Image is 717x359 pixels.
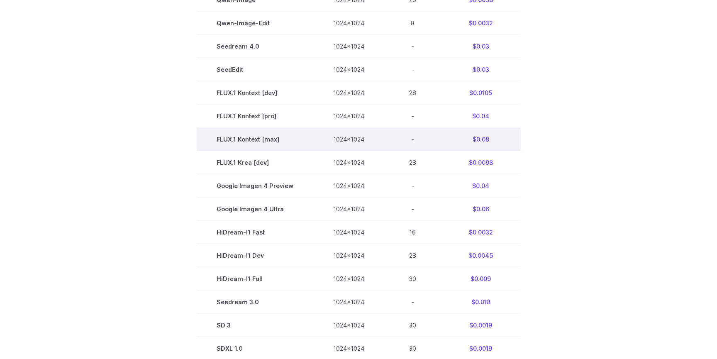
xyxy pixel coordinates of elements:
[197,58,313,81] td: SeedEdit
[197,174,313,198] td: Google Imagen 4 Preview
[384,34,441,58] td: -
[313,198,384,221] td: 1024x1024
[384,104,441,127] td: -
[384,291,441,314] td: -
[441,58,521,81] td: $0.03
[313,267,384,291] td: 1024x1024
[313,104,384,127] td: 1024x1024
[197,221,313,244] td: HiDream-I1 Fast
[197,244,313,267] td: HiDream-I1 Dev
[313,151,384,174] td: 1024x1024
[313,81,384,104] td: 1024x1024
[441,81,521,104] td: $0.0105
[441,34,521,58] td: $0.03
[197,11,313,34] td: Qwen-Image-Edit
[441,267,521,291] td: $0.009
[197,198,313,221] td: Google Imagen 4 Ultra
[197,104,313,127] td: FLUX.1 Kontext [pro]
[384,244,441,267] td: 28
[313,127,384,151] td: 1024x1024
[441,314,521,337] td: $0.0019
[441,151,521,174] td: $0.0098
[313,221,384,244] td: 1024x1024
[197,314,313,337] td: SD 3
[384,127,441,151] td: -
[441,221,521,244] td: $0.0032
[313,34,384,58] td: 1024x1024
[384,314,441,337] td: 30
[441,11,521,34] td: $0.0032
[384,81,441,104] td: 28
[197,151,313,174] td: FLUX.1 Krea [dev]
[197,291,313,314] td: Seedream 3.0
[313,174,384,198] td: 1024x1024
[441,291,521,314] td: $0.018
[441,244,521,267] td: $0.0045
[197,81,313,104] td: FLUX.1 Kontext [dev]
[197,127,313,151] td: FLUX.1 Kontext [max]
[441,174,521,198] td: $0.04
[384,11,441,34] td: 8
[384,151,441,174] td: 28
[197,267,313,291] td: HiDream-I1 Full
[441,198,521,221] td: $0.06
[384,198,441,221] td: -
[197,34,313,58] td: Seedream 4.0
[313,244,384,267] td: 1024x1024
[441,127,521,151] td: $0.08
[384,221,441,244] td: 16
[313,291,384,314] td: 1024x1024
[384,174,441,198] td: -
[313,314,384,337] td: 1024x1024
[384,267,441,291] td: 30
[384,58,441,81] td: -
[313,58,384,81] td: 1024x1024
[441,104,521,127] td: $0.04
[313,11,384,34] td: 1024x1024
